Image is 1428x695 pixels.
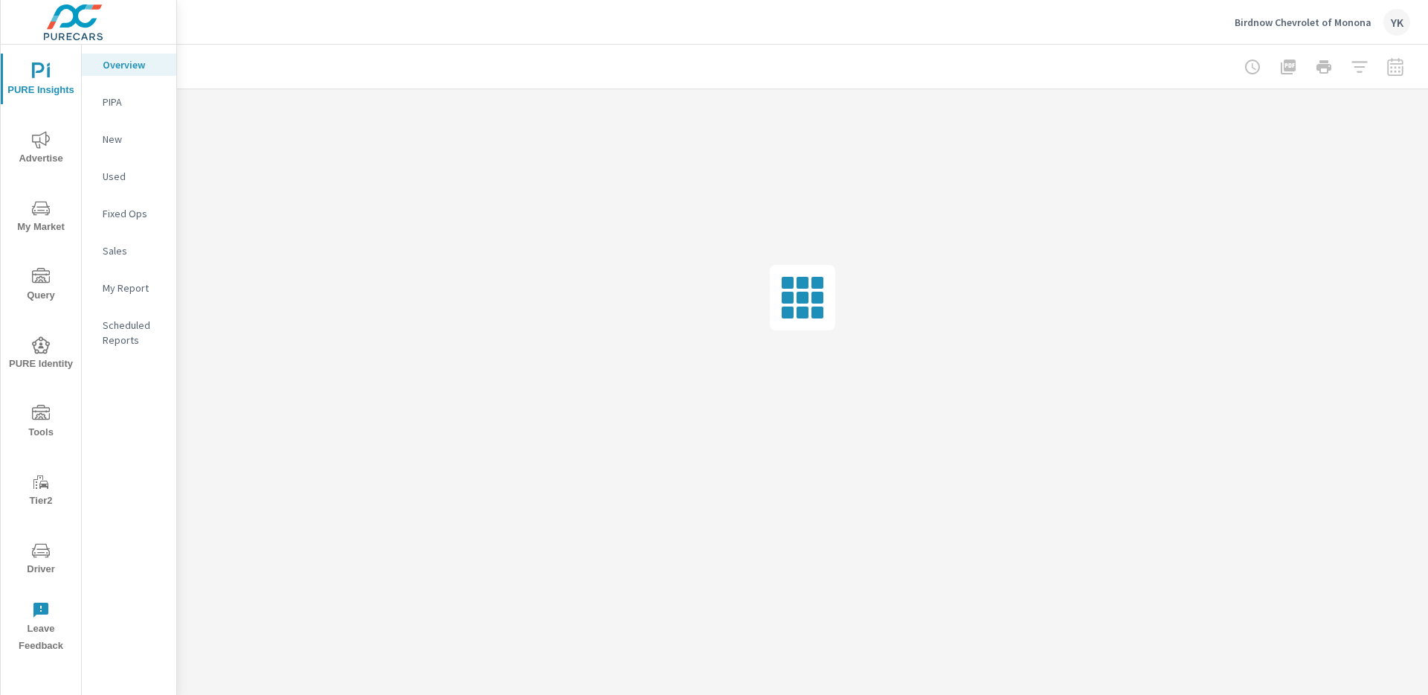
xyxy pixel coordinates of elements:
p: My Report [103,281,164,295]
div: Overview [82,54,176,76]
div: My Report [82,277,176,299]
div: Used [82,165,176,188]
p: New [103,132,164,147]
span: Advertise [5,131,77,167]
div: New [82,128,176,150]
p: Fixed Ops [103,206,164,221]
span: My Market [5,199,77,236]
p: Birdnow Chevrolet of Monona [1235,16,1371,29]
div: Scheduled Reports [82,314,176,351]
span: Tier2 [5,473,77,510]
p: Overview [103,57,164,72]
span: Tools [5,405,77,441]
div: nav menu [1,45,81,661]
div: PIPA [82,91,176,113]
span: Query [5,268,77,304]
span: Leave Feedback [5,601,77,655]
span: PURE Identity [5,336,77,373]
span: PURE Insights [5,63,77,99]
div: Fixed Ops [82,202,176,225]
div: YK [1383,9,1410,36]
div: Sales [82,240,176,262]
p: PIPA [103,95,164,109]
p: Sales [103,243,164,258]
p: Used [103,169,164,184]
p: Scheduled Reports [103,318,164,347]
span: Driver [5,542,77,578]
